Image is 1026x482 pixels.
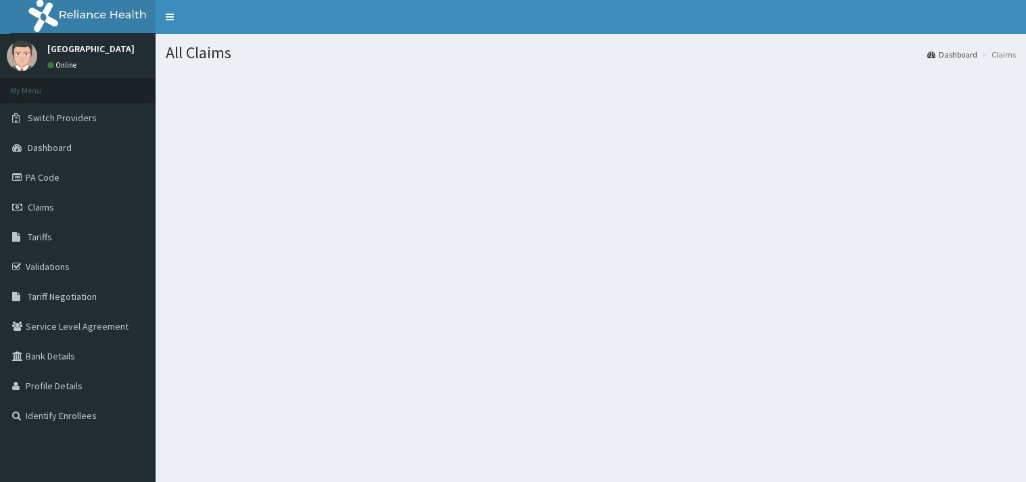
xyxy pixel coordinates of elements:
[979,49,1016,60] li: Claims
[28,290,97,303] span: Tariff Negotiation
[28,231,52,243] span: Tariffs
[28,112,97,124] span: Switch Providers
[166,44,1016,62] h1: All Claims
[927,49,977,60] a: Dashboard
[28,201,54,213] span: Claims
[7,41,37,71] img: User Image
[47,44,135,53] p: [GEOGRAPHIC_DATA]
[47,60,80,70] a: Online
[28,141,72,154] span: Dashboard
